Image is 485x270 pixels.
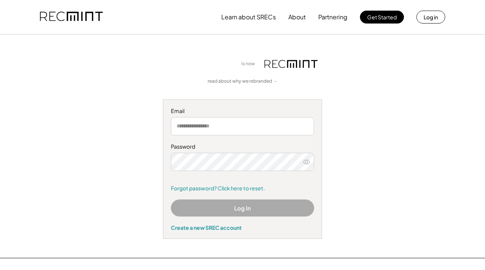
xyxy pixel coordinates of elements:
[167,53,236,74] img: yH5BAEAAAAALAAAAAABAAEAAAIBRAA7
[288,9,306,25] button: About
[360,11,404,24] button: Get Started
[239,61,261,67] div: is now
[416,11,445,24] button: Log in
[40,4,103,30] img: recmint-logotype%403x.png
[264,60,318,68] img: recmint-logotype%403x.png
[318,9,347,25] button: Partnering
[171,143,314,151] div: Password
[171,224,314,231] div: Create a new SREC account
[171,199,314,217] button: Log In
[171,107,314,115] div: Email
[171,185,314,192] a: Forgot password? Click here to reset.
[221,9,276,25] button: Learn about SRECs
[208,78,277,85] a: read about why we rebranded →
